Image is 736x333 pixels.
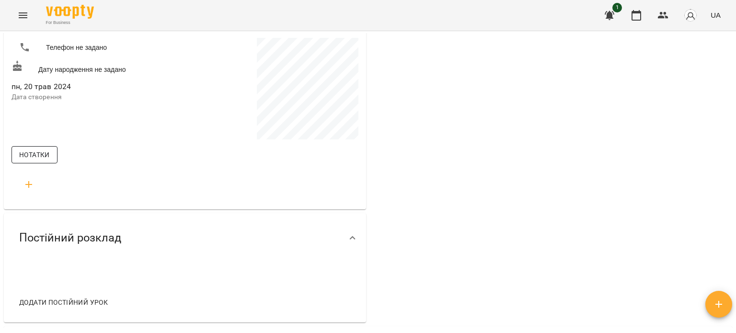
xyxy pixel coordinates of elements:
div: Дату народження не задано [10,58,185,76]
li: Телефон не задано [11,38,183,57]
img: avatar_s.png [684,9,697,22]
button: Нотатки [11,146,57,163]
span: UA [711,10,721,20]
button: Додати постійний урок [15,294,112,311]
img: Voopty Logo [46,5,94,19]
span: Постійний розклад [19,230,121,245]
button: UA [707,6,724,24]
span: 1 [612,3,622,12]
p: Дата створення [11,92,183,102]
span: Нотатки [19,149,50,161]
div: Постійний розклад [4,213,366,263]
button: Menu [11,4,34,27]
span: пн, 20 трав 2024 [11,81,183,92]
span: Додати постійний урок [19,297,108,308]
span: For Business [46,20,94,26]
